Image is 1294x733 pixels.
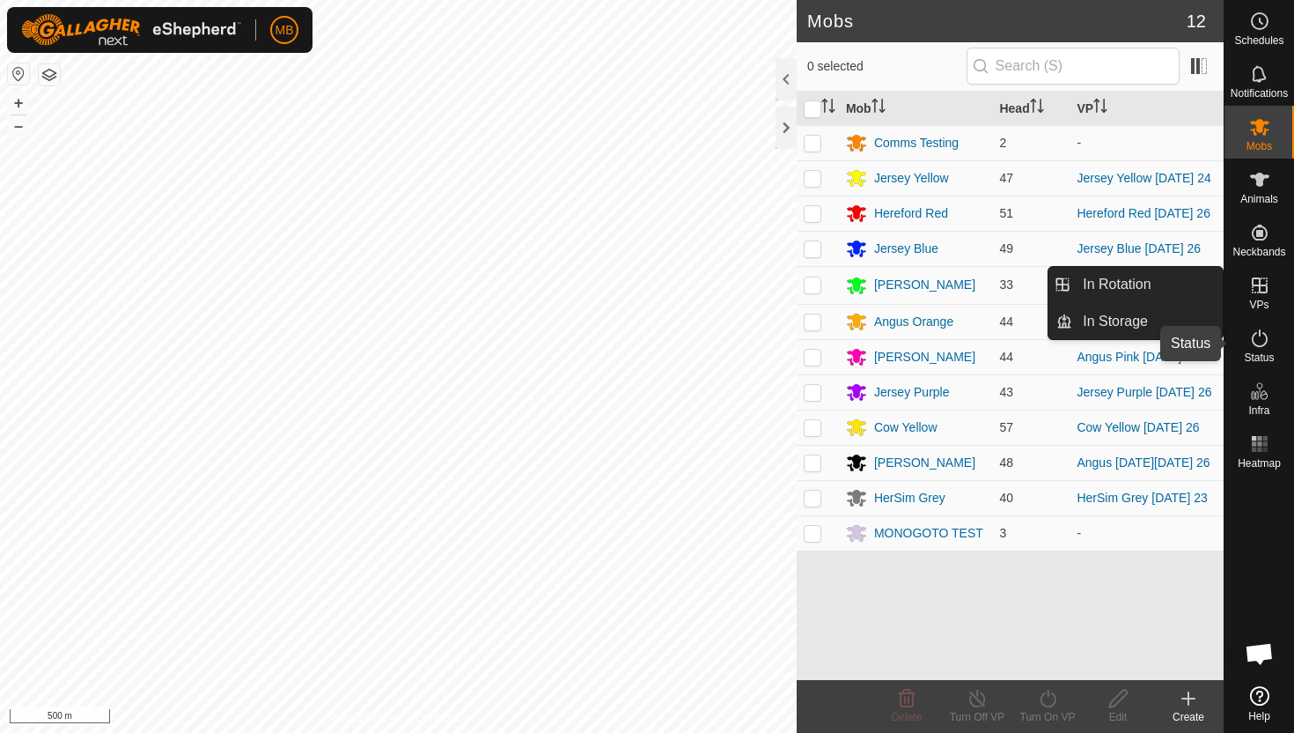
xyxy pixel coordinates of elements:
[874,418,937,437] div: Cow Yellow
[942,709,1012,725] div: Turn Off VP
[1077,350,1198,364] a: Angus Pink [DATE] 26
[807,57,967,76] span: 0 selected
[874,524,983,543] div: MONOGOTO TEST
[1244,352,1274,363] span: Status
[874,313,953,331] div: Angus Orange
[415,710,467,726] a: Contact Us
[1249,300,1268,310] span: VPs
[1153,709,1224,725] div: Create
[874,454,975,472] div: [PERSON_NAME]
[874,348,975,366] div: [PERSON_NAME]
[8,63,29,85] button: Reset Map
[874,204,948,223] div: Hereford Red
[8,115,29,137] button: –
[999,241,1013,255] span: 49
[1232,247,1285,257] span: Neckbands
[1072,267,1223,302] a: In Rotation
[999,315,1013,329] span: 44
[1070,92,1224,126] th: VP
[1248,711,1270,722] span: Help
[1070,515,1224,551] td: -
[874,240,938,258] div: Jersey Blue
[1234,35,1283,46] span: Schedules
[1187,8,1206,34] span: 12
[1238,458,1281,469] span: Heatmap
[999,206,1013,220] span: 51
[871,101,886,115] p-sorticon: Activate to sort
[999,350,1013,364] span: 44
[874,134,959,152] div: Comms Testing
[874,383,950,402] div: Jersey Purple
[999,278,1013,292] span: 33
[1083,311,1148,332] span: In Storage
[1240,194,1278,204] span: Animals
[1070,125,1224,160] td: -
[892,711,923,723] span: Delete
[999,491,1013,505] span: 40
[967,48,1180,85] input: Search (S)
[839,92,993,126] th: Mob
[39,64,60,85] button: Map Layers
[874,489,945,507] div: HerSim Grey
[1231,88,1288,99] span: Notifications
[999,526,1006,540] span: 3
[1083,709,1153,725] div: Edit
[992,92,1070,126] th: Head
[821,101,835,115] p-sorticon: Activate to sort
[999,171,1013,185] span: 47
[1048,267,1223,302] li: In Rotation
[21,14,241,46] img: Gallagher Logo
[1077,491,1207,505] a: HerSim Grey [DATE] 23
[1093,101,1107,115] p-sorticon: Activate to sort
[999,420,1013,434] span: 57
[999,136,1006,150] span: 2
[1077,385,1211,399] a: Jersey Purple [DATE] 26
[1030,101,1044,115] p-sorticon: Activate to sort
[999,385,1013,399] span: 43
[807,11,1187,32] h2: Mobs
[1077,171,1210,185] a: Jersey Yellow [DATE] 24
[1083,274,1151,295] span: In Rotation
[1248,405,1269,416] span: Infra
[1246,141,1272,152] span: Mobs
[1077,420,1199,434] a: Cow Yellow [DATE] 26
[1012,709,1083,725] div: Turn On VP
[328,710,394,726] a: Privacy Policy
[1077,455,1209,470] a: Angus [DATE][DATE] 26
[1072,304,1223,339] a: In Storage
[1224,679,1294,729] a: Help
[999,455,1013,470] span: 48
[1077,206,1209,220] a: Hereford Red [DATE] 26
[874,169,949,188] div: Jersey Yellow
[1233,627,1286,680] div: Open chat
[8,93,29,114] button: +
[1048,304,1223,339] li: In Storage
[276,21,294,40] span: MB
[1077,241,1201,255] a: Jersey Blue [DATE] 26
[874,276,975,294] div: [PERSON_NAME]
